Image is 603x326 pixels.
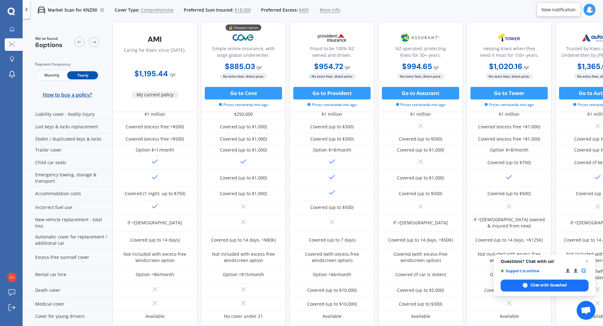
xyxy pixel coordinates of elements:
button: Go to Assurant [382,87,459,99]
span: No extra fees, direct price. [397,73,444,79]
span: Prices retrieved a min ago [219,102,268,108]
div: Medical cover [28,297,112,311]
div: Option $<8/month [490,147,529,153]
div: Available [500,313,519,319]
div: Child car seats [28,156,112,169]
span: Close chat [583,258,591,265]
span: No extra fees, direct price. [220,73,267,79]
div: Covered (if car is stolen) [395,271,446,278]
div: Covered (excess free <$1,000) [478,124,540,130]
div: Covered (up to $1,000) [397,147,444,153]
div: Covered (up to $1,000) [220,136,267,142]
div: Covered (up to $1,000) [220,147,267,153]
span: / yr [433,64,439,70]
span: Preferred Excess: [261,7,298,13]
div: Option $<1/month [136,147,174,153]
div: Cover for young drivers [28,311,112,322]
div: Trailer cover [28,145,112,156]
img: Tower.webp [488,30,530,45]
div: Not included with excess-free windscreen option [117,251,193,264]
span: Support is online [501,269,561,273]
span: How to buy a policy? [43,92,92,98]
div: $1 million [410,111,431,117]
div: $250,000 [234,111,253,117]
div: If <[DEMOGRAPHIC_DATA] (owned & insured from new) [471,216,547,229]
span: $18,000 [235,7,251,13]
b: $954.72 [314,61,343,71]
div: $1 million [499,111,519,117]
div: Option <$7/month [490,271,529,278]
span: / yr [170,72,176,77]
div: Covered (up to $5,000) [397,287,444,293]
div: Covered (up to 14 days, <$50K) [388,237,453,243]
div: Available [411,313,430,319]
div: Covered (up to $1,000) [220,124,267,130]
div: Rental car hire [28,266,112,283]
img: e8ba93152bfb14ebd54784bef37a45df [7,273,17,282]
span: / yr [524,64,529,70]
div: 💰 Cheapest option [225,24,261,31]
span: Prices retrieved a min ago [396,102,445,108]
span: Comprehensive [141,7,174,13]
button: Go to Provident [293,87,371,99]
div: Not included with excess-free windscreen option [471,251,547,264]
div: Covered (up to $1,000) [220,190,267,197]
div: Payment frequency [35,61,99,67]
div: Covered (up to $500) [399,190,442,197]
div: Covered (excess free <$1,000) [478,136,540,142]
div: Covered (1 night, up to $750) [125,190,185,197]
div: Incorrect fuel use [28,200,112,214]
div: If <[DEMOGRAPHIC_DATA] [393,220,448,226]
span: Preferred Sum Insured: [184,7,234,13]
b: $994.65 [402,61,432,71]
div: Chat with Quashed [501,280,589,291]
b: $885.03 [225,61,255,71]
div: Option <$6/month [136,271,174,278]
img: Cove.webp [223,30,264,45]
div: Caring for Kiwis since [DATE]. [124,47,186,62]
span: Chat with Quashed [530,282,567,288]
span: / yr [256,64,262,70]
div: Option <$15/month [223,271,264,278]
div: Covered (up to $10,000) [484,287,534,293]
div: Simple online insurance, with large global underwriter. [206,45,280,61]
div: Covered (up to $500) [399,136,442,142]
div: Emergency towing, storage & transport [28,169,112,187]
span: No extra fees, direct price. [486,73,533,79]
div: Open chat [577,301,595,320]
span: No extra fees, direct price. [308,73,356,79]
span: Monthly [36,71,67,79]
div: Covered (up to 7 days) [309,237,356,243]
span: More info [320,7,340,13]
div: Covered (up to $300) [310,136,354,142]
div: Option <$6/month [313,271,351,278]
div: Covered (up to $10,000) [307,287,357,293]
div: Helping Kiwis when they need it most for 150+ years. [472,45,546,61]
div: Death cover [28,283,112,297]
span: Questions? Chat with us! [501,259,589,264]
span: Cover Type: [115,7,140,13]
div: Covered (up to $300) [310,124,354,130]
b: $1,195.44 [134,69,168,78]
div: Available [323,313,342,319]
div: Covered (excess free <$500) [126,136,184,142]
div: No cover under 21 [224,313,263,319]
span: / yr [345,64,350,70]
div: Available [145,313,165,319]
div: Covered (up to $300) [399,301,442,307]
div: Stolen / duplicated keys & locks [28,134,112,145]
img: AMI-text-1.webp [134,31,176,47]
span: Prices retrieved a min ago [307,102,357,108]
div: Covered (up to 14 days, <$80K) [211,237,276,243]
div: Covered (up to $1,000) [220,175,267,181]
div: Excess-free sunroof cover [28,249,112,266]
span: Prices retrieved a min ago [485,102,534,108]
img: Assurant.png [400,30,441,45]
div: Covered (up to $750) [487,159,531,166]
div: Liability cover - bodily injury [28,109,112,120]
div: Covered (up to $1,000) [397,175,444,181]
div: Covered (up to $500) [310,204,354,211]
div: $1 million [322,111,342,117]
p: Market Scan for KNZ90 [48,7,97,13]
div: Proud to be 100% NZ owned and driven. [295,45,369,61]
